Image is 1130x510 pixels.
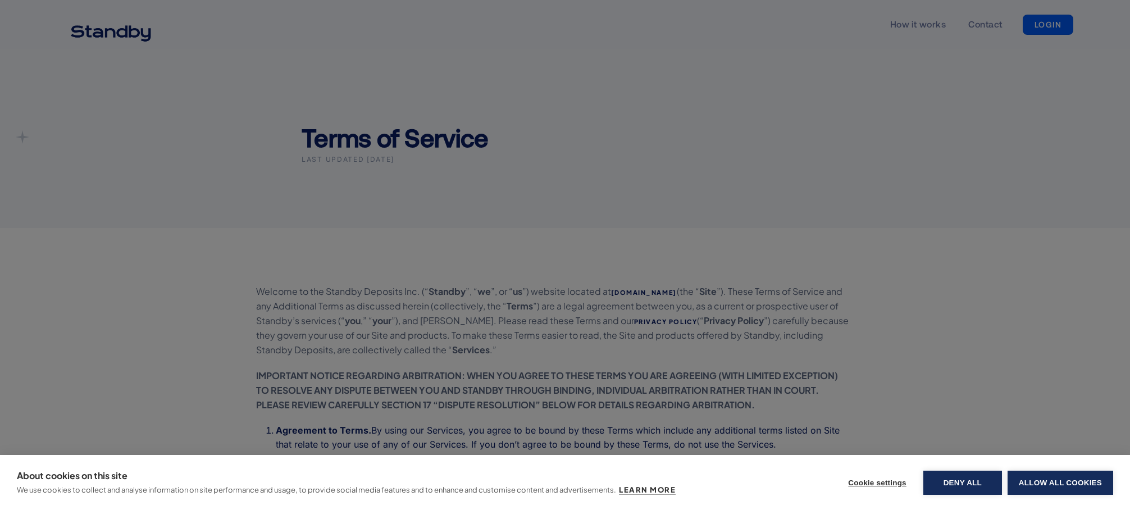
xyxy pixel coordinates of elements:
a: Learn more [619,485,676,495]
button: Cookie settings [837,471,918,495]
button: Deny all [923,471,1002,495]
p: We use cookies to collect and analyse information on site performance and usage, to provide socia... [17,485,616,494]
button: Allow all cookies [1008,471,1113,495]
strong: About cookies on this site [17,470,127,481]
